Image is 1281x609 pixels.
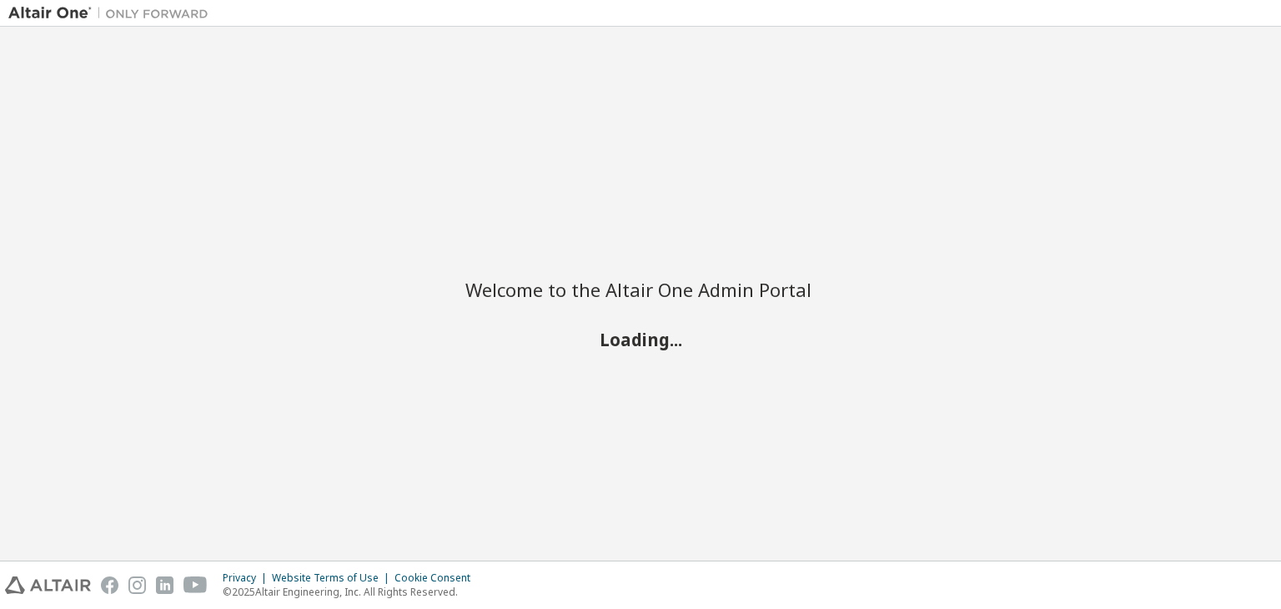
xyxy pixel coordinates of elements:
[465,278,816,301] h2: Welcome to the Altair One Admin Portal
[272,571,394,585] div: Website Terms of Use
[183,576,208,594] img: youtube.svg
[101,576,118,594] img: facebook.svg
[8,5,217,22] img: Altair One
[394,571,480,585] div: Cookie Consent
[156,576,173,594] img: linkedin.svg
[128,576,146,594] img: instagram.svg
[5,576,91,594] img: altair_logo.svg
[223,571,272,585] div: Privacy
[223,585,480,599] p: © 2025 Altair Engineering, Inc. All Rights Reserved.
[465,329,816,350] h2: Loading...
